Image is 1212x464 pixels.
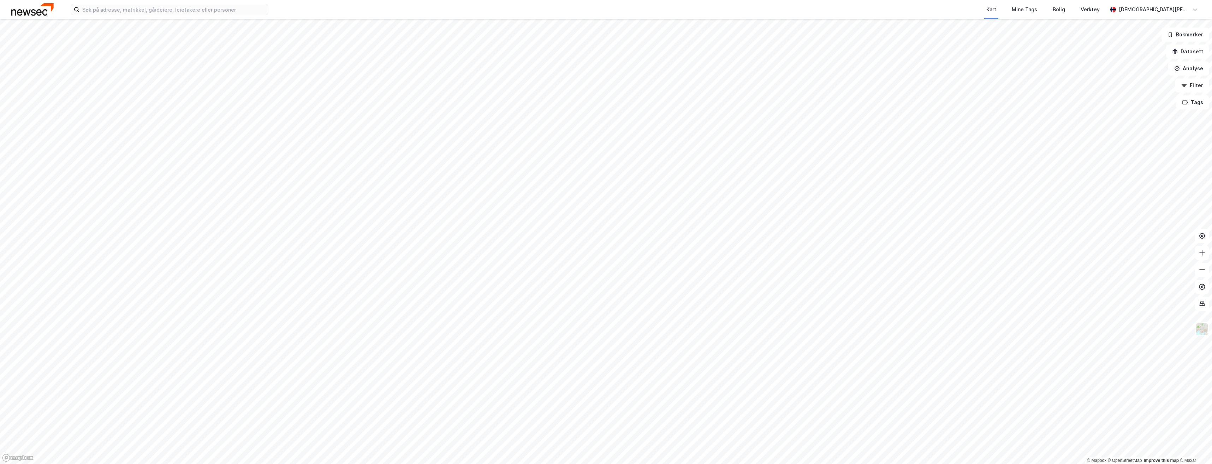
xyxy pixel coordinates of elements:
[986,5,996,14] div: Kart
[1081,5,1100,14] div: Verktøy
[11,3,54,16] img: newsec-logo.f6e21ccffca1b3a03d2d.png
[1087,458,1106,463] a: Mapbox
[1176,95,1209,109] button: Tags
[1177,430,1212,464] iframe: Chat Widget
[1144,458,1179,463] a: Improve this map
[1175,78,1209,93] button: Filter
[1161,28,1209,42] button: Bokmerker
[1012,5,1037,14] div: Mine Tags
[2,454,33,462] a: Mapbox homepage
[1195,322,1209,336] img: Z
[1168,61,1209,76] button: Analyse
[1177,430,1212,464] div: Kontrollprogram for chat
[1053,5,1065,14] div: Bolig
[79,4,268,15] input: Søk på adresse, matrikkel, gårdeiere, leietakere eller personer
[1166,44,1209,59] button: Datasett
[1108,458,1142,463] a: OpenStreetMap
[1119,5,1189,14] div: [DEMOGRAPHIC_DATA][PERSON_NAME]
